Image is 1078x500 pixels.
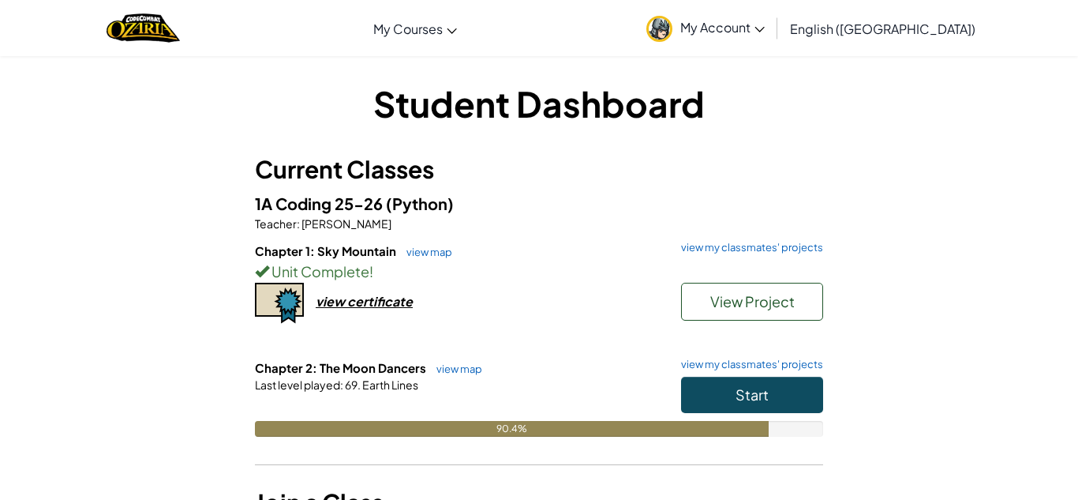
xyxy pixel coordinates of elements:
[255,216,297,231] span: Teacher
[255,283,304,324] img: certificate-icon.png
[782,7,983,50] a: English ([GEOGRAPHIC_DATA])
[340,378,343,392] span: :
[673,242,823,253] a: view my classmates' projects
[255,360,429,375] span: Chapter 2: The Moon Dancers
[255,194,386,213] span: 1A Coding 25-26
[638,3,773,53] a: My Account
[343,378,361,392] span: 69.
[255,243,399,258] span: Chapter 1: Sky Mountain
[373,21,443,37] span: My Courses
[300,216,391,231] span: [PERSON_NAME]
[680,19,765,36] span: My Account
[107,12,180,44] img: Home
[269,262,369,280] span: Unit Complete
[107,12,180,44] a: Ozaria by CodeCombat logo
[386,194,454,213] span: (Python)
[710,292,795,310] span: View Project
[369,262,373,280] span: !
[646,16,672,42] img: avatar
[429,363,482,375] a: view map
[255,378,340,392] span: Last level played
[681,377,823,413] button: Start
[681,283,823,321] button: View Project
[361,378,418,392] span: Earth Lines
[365,7,465,50] a: My Courses
[790,21,975,37] span: English ([GEOGRAPHIC_DATA])
[399,246,452,258] a: view map
[255,293,413,310] a: view certificate
[316,293,413,310] div: view certificate
[255,152,823,187] h3: Current Classes
[255,79,823,128] h1: Student Dashboard
[736,385,769,404] span: Start
[673,359,823,370] a: view my classmates' projects
[297,216,300,231] span: :
[255,421,769,437] div: 90.4%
